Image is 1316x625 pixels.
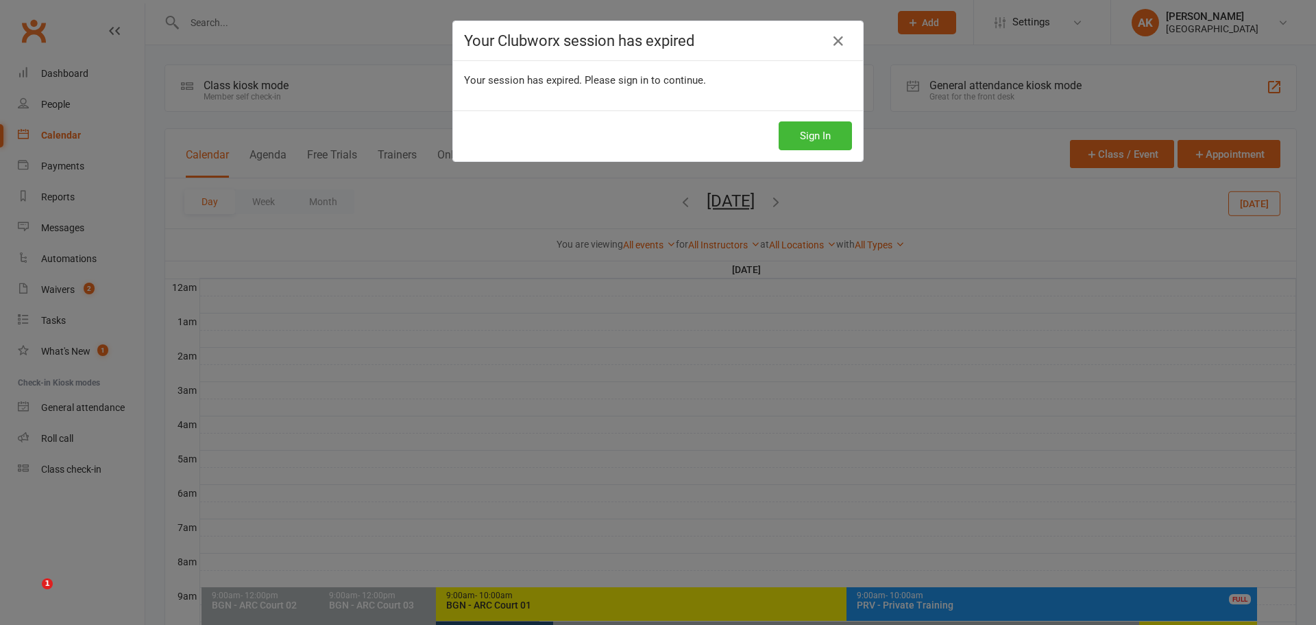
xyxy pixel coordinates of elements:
span: Your session has expired. Please sign in to continue. [464,74,706,86]
a: Close [827,30,849,52]
span: 1 [42,578,53,589]
iframe: Intercom live chat [14,578,47,611]
h4: Your Clubworx session has expired [464,32,852,49]
button: Sign In [779,121,852,150]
